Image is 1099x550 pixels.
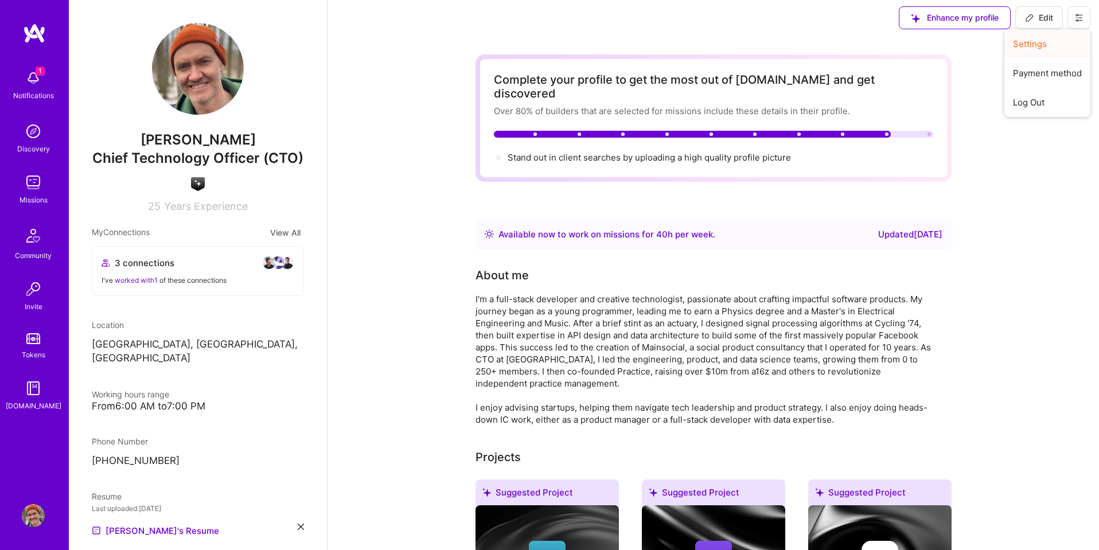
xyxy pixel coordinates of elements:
img: Community [20,222,47,249]
i: icon Collaborator [102,259,110,267]
div: Discovery [17,143,50,155]
i: icon SuggestedTeams [815,488,824,497]
button: View All [267,226,304,239]
span: Years Experience [164,200,248,212]
div: From 6:00 AM to 7:00 PM [92,400,304,412]
img: teamwork [22,171,45,194]
div: [DOMAIN_NAME] [6,400,61,412]
button: Payment method [1004,58,1090,88]
button: Edit [1015,6,1063,29]
div: Missions [20,194,48,206]
div: Available now to work on missions for h per week . [498,228,715,241]
span: 40 [656,229,668,240]
div: I've of these connections [102,274,294,286]
span: [PERSON_NAME] [92,131,304,149]
span: Chief Technology Officer (CTO) [92,150,303,166]
div: Notifications [13,89,54,102]
span: Edit [1025,12,1053,24]
button: 3 connectionsavataravataravatarI've worked with1 of these connections [92,246,304,296]
img: tokens [26,333,40,344]
img: A.I. guild [191,177,205,191]
div: Last uploaded: [DATE] [92,502,304,514]
div: Suggested Project [642,479,785,510]
div: About me [476,267,529,284]
i: icon SuggestedTeams [649,488,657,497]
img: guide book [22,377,45,400]
i: icon Close [298,524,304,530]
p: [GEOGRAPHIC_DATA], [GEOGRAPHIC_DATA], [GEOGRAPHIC_DATA] [92,338,304,365]
div: Invite [25,301,42,313]
img: bell [22,67,45,89]
img: logo [23,23,46,44]
span: Working hours range [92,389,169,399]
div: Suggested Project [808,479,952,510]
img: avatar [262,256,276,270]
div: Tokens [22,349,45,361]
button: Log Out [1004,88,1090,117]
img: avatar [271,256,285,270]
div: Stand out in client searches by uploading a high quality profile picture [508,151,791,163]
img: Resume [92,526,101,535]
div: Projects [476,448,521,466]
img: discovery [22,120,45,143]
button: Settings [1004,29,1090,58]
div: Suggested Project [476,479,619,510]
img: Availability [485,229,494,239]
img: User Avatar [152,23,244,115]
div: Location [92,319,304,331]
span: 3 connections [115,257,174,269]
div: Complete your profile to get the most out of [DOMAIN_NAME] and get discovered [494,73,933,100]
div: Updated [DATE] [878,228,942,241]
a: [PERSON_NAME]'s Resume [92,524,219,537]
span: My Connections [92,226,150,239]
div: I'm a full-stack developer and creative technologist, passionate about crafting impactful softwar... [476,293,934,426]
span: 25 [148,200,161,212]
span: Phone Number [92,436,148,446]
img: Invite [22,278,45,301]
img: avatar [280,256,294,270]
p: [PHONE_NUMBER] [92,454,304,468]
a: User Avatar [19,504,48,527]
img: User Avatar [22,504,45,527]
span: Resume [92,492,122,501]
div: Over 80% of builders that are selected for missions include these details in their profile. [494,105,933,117]
span: worked with 1 [115,276,158,284]
span: 1 [36,67,45,76]
div: Community [15,249,52,262]
i: icon SuggestedTeams [482,488,491,497]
